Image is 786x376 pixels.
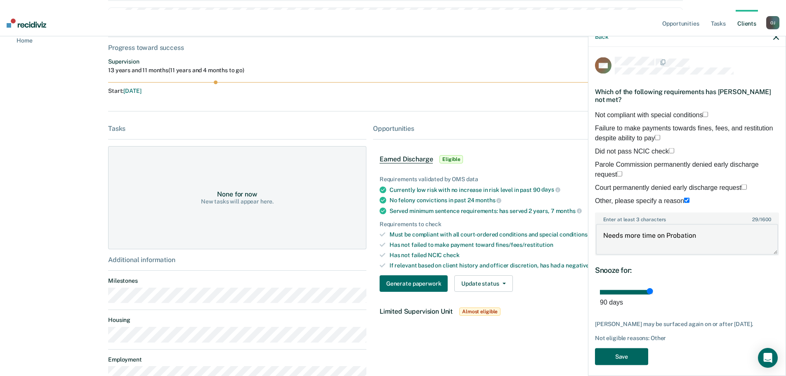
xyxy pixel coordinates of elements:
span: / 1600 [752,216,771,222]
div: Currently low risk with no increase in risk level in past 90 [389,186,676,194]
input: Parole Commission permanently denied early discharge request [617,171,622,176]
a: Navigate to form link [380,275,451,292]
div: O J [766,16,779,29]
span: months [556,208,582,214]
dt: Milestones [108,277,366,284]
div: End : [399,87,683,95]
a: Home [10,36,32,44]
span: [DATE] [123,87,141,94]
button: Save [595,348,648,365]
span: conditions [559,231,588,238]
div: New tasks will appear here. [201,198,274,205]
span: Court permanently denied early discharge request [595,184,741,191]
div: If relevant based on client history and officer discretion, has had a negative UA within the past 90 [389,262,676,269]
span: Eligible [439,155,463,163]
dt: Housing [108,317,366,324]
div: Has not failed to make payment toward [389,241,676,248]
div: [PERSON_NAME] may be surfaced again on or after [DATE]. [595,321,779,328]
span: Did not pass NCIC check [595,147,669,154]
span: fines/fees/restitution [496,241,553,248]
textarea: Needs more time on Probation [596,224,778,255]
div: Open Intercom Messenger [758,348,778,368]
div: Snooze for: [595,265,779,274]
input: Did not pass NCIC check [669,148,674,153]
div: Supervision [108,58,244,65]
input: Court permanently denied early discharge request [741,184,747,189]
span: months [475,197,501,203]
span: Limited Supervision Unit [380,307,453,315]
span: check [443,252,459,258]
div: Tasks [108,125,366,132]
span: days [541,186,560,193]
div: No felony convictions in past 24 [389,196,676,204]
span: 29 [752,216,758,222]
label: Enter at least 3 characters [596,213,778,222]
div: Not eligible reasons: Other [595,334,779,341]
a: Opportunities [661,10,701,36]
a: Clients [736,10,758,36]
div: Opportunities [373,125,683,132]
input: Other, please specify a reason [684,197,689,203]
input: Failure to make payments towards fines, fees, and restitution despite ability to pay [655,135,660,140]
span: Failure to make payments towards fines, fees, and restitution despite ability to pay [595,124,773,141]
span: Other, please specify a reason [595,197,684,204]
div: 13 years and 11 months ( 11 years and 4 months to go ) [108,67,244,74]
button: Generate paperwork [380,275,448,292]
dt: Employment [108,356,366,363]
div: Additional information [108,256,366,264]
div: Which of the following requirements has [PERSON_NAME] not met? [595,81,779,110]
span: Almost eligible [459,307,500,316]
div: Requirements validated by OMS data [380,176,676,183]
span: Parole Commission permanently denied early discharge request [595,161,759,177]
div: Requirements to check [380,221,676,228]
div: Progress toward success [108,44,683,52]
span: Earned Discharge [380,155,433,163]
div: Must be compliant with all court-ordered conditions and special [389,231,676,238]
button: Back [595,33,608,40]
div: None for now [217,190,257,198]
span: Not compliant with special conditions [595,111,703,118]
div: Has not failed NCIC [389,252,676,259]
div: Start : [108,87,396,95]
img: Recidiviz [7,19,46,28]
a: Tasks [709,10,727,36]
input: Not compliant with special conditions [703,111,708,117]
div: Served minimum sentence requirements: has served 2 years, 7 [389,207,676,215]
div: 90 days [600,298,774,307]
button: Update status [454,275,512,292]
